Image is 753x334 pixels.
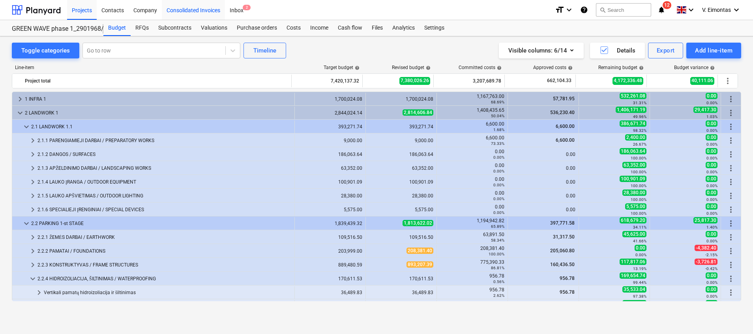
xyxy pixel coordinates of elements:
[253,45,276,56] div: Timeline
[732,5,741,15] i: keyboard_arrow_down
[631,211,646,216] small: 100.00%
[726,274,736,283] span: More actions
[28,205,37,214] span: keyboard_arrow_right
[726,108,736,118] span: More actions
[633,239,646,243] small: 41.66%
[599,7,606,13] span: search
[620,176,646,182] span: 100,901.09
[631,170,646,174] small: 100.00%
[686,43,741,58] button: Add line-item
[625,203,646,210] span: 5,575.00
[726,122,736,131] span: More actions
[298,235,362,240] div: 109,516.50
[726,246,736,256] span: More actions
[706,272,717,279] span: 0.00
[674,65,715,70] div: Budget variance
[282,20,305,36] a: Costs
[367,20,388,36] a: Files
[559,289,575,295] span: 956.78
[726,233,736,242] span: More actions
[706,162,717,168] span: 0.00
[706,176,717,182] span: 0.00
[706,225,717,229] small: 1.40%
[620,93,646,99] span: 532,261.08
[103,20,131,36] a: Budget
[28,274,37,283] span: keyboard_arrow_down
[705,253,717,257] small: -2.15%
[552,234,575,240] span: 31,317.50
[44,300,291,313] div: Horizontali hidroizoliacija ir šiltinimas
[706,280,717,285] small: 0.00%
[493,183,504,187] small: 0.00%
[706,197,717,202] small: 0.00%
[440,107,504,118] div: 1,408,435.65
[620,217,646,223] span: 618,679.20
[631,156,646,160] small: 100.00%
[298,193,362,199] div: 28,380.00
[695,259,717,265] span: -3,726.81
[28,191,37,201] span: keyboard_arrow_right
[705,266,717,271] small: -0.42%
[420,20,449,36] div: Settings
[489,252,504,256] small: 100.00%
[12,25,94,33] div: GREEN WAVE phase 1_2901968/2901969/2901972
[37,272,291,285] div: 2.2.4 HIDROIZOLIACIJA, ŠILTINIMAS / WATERPROOFING
[15,108,25,118] span: keyboard_arrow_down
[706,286,717,293] span: 0.00
[440,259,504,270] div: 775,390.33
[706,114,717,119] small: 1.03%
[620,120,646,127] span: 386,671.74
[28,136,37,145] span: keyboard_arrow_right
[440,246,504,257] div: 208,381.40
[559,276,575,281] span: 956.78
[491,266,504,270] small: 86.81%
[511,179,575,185] div: 0.00
[37,176,291,188] div: 2.1.4 LAUKO ĮRANGA / OUTDOOR EQUIPMENT
[693,217,717,223] span: 25,817.30
[493,128,504,132] small: 1.68%
[693,107,717,113] span: 29,417.30
[633,225,646,229] small: 34.11%
[369,124,433,129] div: 393,271.74
[459,65,502,70] div: Committed costs
[714,296,753,334] iframe: Chat Widget
[491,224,504,229] small: 65.89%
[706,300,717,306] span: 0.00
[493,155,504,159] small: 0.00%
[620,148,646,154] span: 186,063.64
[635,245,646,251] span: 0.00
[196,20,232,36] a: Valuations
[511,193,575,199] div: 0.00
[495,66,502,70] span: help
[690,77,714,84] span: 40,111.06
[493,210,504,215] small: 0.00%
[625,134,646,141] span: 2,400.00
[298,96,362,102] div: 1,700,024.08
[648,43,684,58] button: Export
[726,288,736,297] span: More actions
[491,141,504,146] small: 73.33%
[511,207,575,212] div: 0.00
[298,276,362,281] div: 170,611.53
[37,203,291,216] div: 2.1.6 SPECIALIEJI ĮRENGINIAI / SPECIAL DEVICES
[28,150,37,159] span: keyboard_arrow_right
[440,135,504,146] div: 6,600.00
[657,45,675,56] div: Export
[726,150,736,159] span: More actions
[369,165,433,171] div: 63,352.00
[388,20,420,36] a: Analytics
[706,120,717,127] span: 0.00
[324,65,360,70] div: Target budget
[686,5,696,15] i: keyboard_arrow_down
[369,207,433,212] div: 5,575.00
[15,94,25,104] span: keyboard_arrow_right
[37,134,291,147] div: 2.1.1 PARENGIAMIEJI DARBAI / PREPARATORY WORKS
[298,221,362,226] div: 1,839,439.32
[154,20,196,36] a: Subcontracts
[440,273,504,284] div: 956.78
[232,20,282,36] div: Purchase orders
[440,163,504,174] div: 0.00
[28,260,37,270] span: keyboard_arrow_right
